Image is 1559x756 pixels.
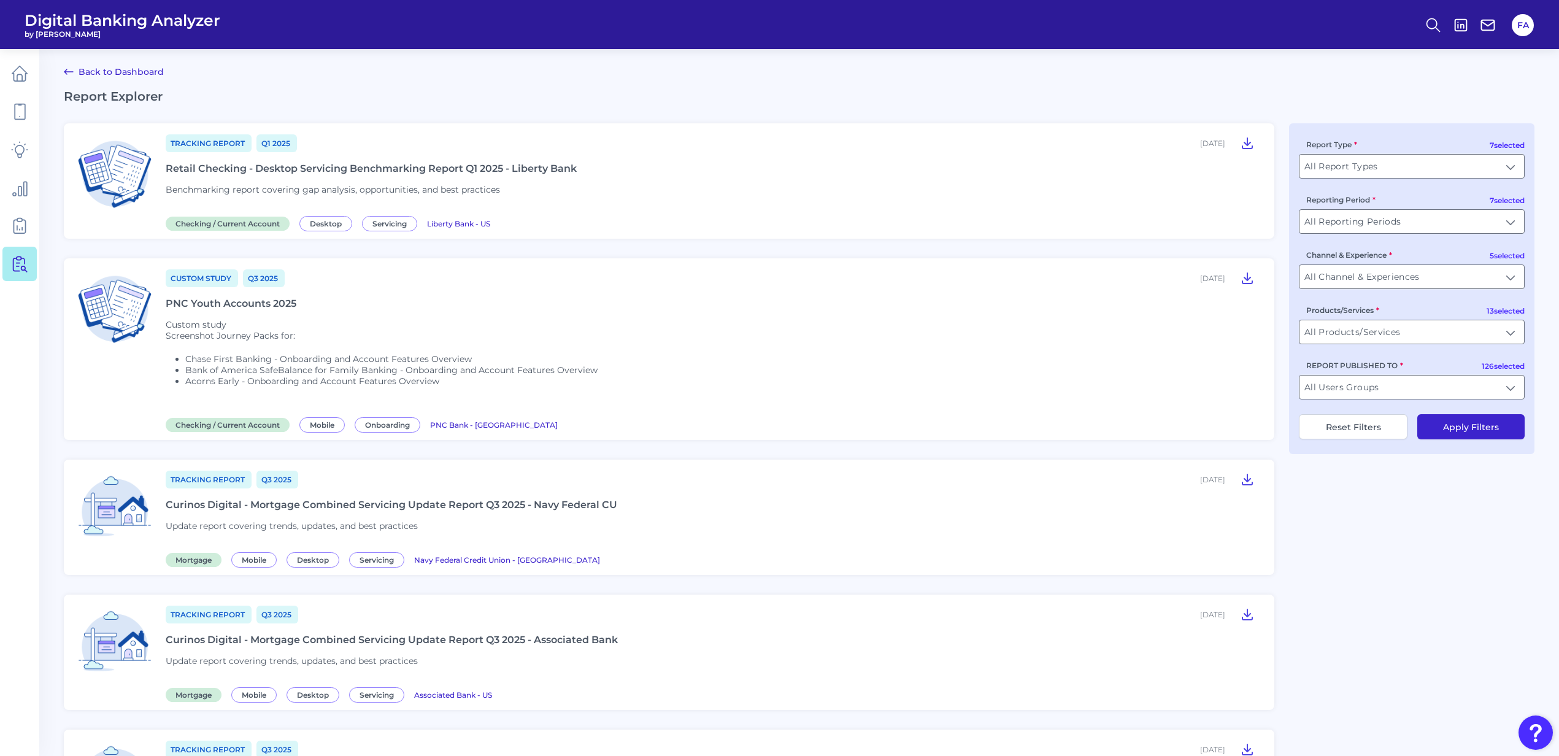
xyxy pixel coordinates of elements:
button: FA [1512,14,1534,36]
a: Mobile [231,553,282,565]
a: Checking / Current Account [166,217,294,229]
span: Mobile [299,417,345,433]
label: Reporting Period [1306,195,1376,204]
div: [DATE] [1200,745,1225,754]
a: PNC Bank - [GEOGRAPHIC_DATA] [430,418,558,430]
span: Mortgage [166,688,221,702]
a: Mortgage [166,553,226,565]
a: Navy Federal Credit Union - [GEOGRAPHIC_DATA] [414,553,600,565]
a: Q3 2025 [256,606,298,623]
span: Update report covering trends, updates, and best practices [166,655,418,666]
label: Products/Services [1306,306,1379,315]
span: Desktop [287,687,339,703]
a: Liberty Bank - US [427,217,490,229]
div: Curinos Digital - Mortgage Combined Servicing Update Report Q3 2025 - Associated Bank [166,634,618,646]
a: Servicing [349,553,409,565]
a: Q1 2025 [256,134,297,152]
a: Associated Bank - US [414,688,492,700]
span: Digital Banking Analyzer [25,11,220,29]
div: PNC Youth Accounts 2025 [166,298,296,309]
a: Desktop [287,688,344,700]
a: Servicing [349,688,409,700]
div: Retail Checking - Desktop Servicing Benchmarking Report Q1 2025 - Liberty Bank [166,163,577,174]
span: Servicing [362,216,417,231]
a: Back to Dashboard [64,64,164,79]
span: Associated Bank - US [414,690,492,700]
span: Desktop [287,552,339,568]
a: Onboarding [355,418,425,430]
li: Chase First Banking - Onboarding and Account Features Overview [185,353,598,364]
span: Mortgage [166,553,221,567]
a: Tracking Report [166,471,252,488]
p: Screenshot Journey Packs for: [166,330,598,341]
div: [DATE] [1200,475,1225,484]
a: Servicing [362,217,422,229]
div: [DATE] [1200,139,1225,148]
span: Update report covering trends, updates, and best practices [166,520,418,531]
a: Desktop [299,217,357,229]
label: Channel & Experience [1306,250,1392,260]
div: Curinos Digital - Mortgage Combined Servicing Update Report Q3 2025 - Navy Federal CU [166,499,617,511]
span: Custom study [166,319,226,330]
a: Desktop [287,553,344,565]
span: Servicing [349,552,404,568]
span: Navy Federal Credit Union - [GEOGRAPHIC_DATA] [414,555,600,565]
span: Servicing [349,687,404,703]
button: Retail Checking - Desktop Servicing Benchmarking Report Q1 2025 - Liberty Bank [1235,133,1260,153]
button: Curinos Digital - Mortgage Combined Servicing Update Report Q3 2025 - Navy Federal CU [1235,469,1260,489]
span: by [PERSON_NAME] [25,29,220,39]
span: Checking / Current Account [166,418,290,432]
a: Mortgage [166,688,226,700]
a: Mobile [231,688,282,700]
button: Curinos Digital - Mortgage Combined Servicing Update Report Q3 2025 - Associated Bank [1235,604,1260,624]
div: [DATE] [1200,610,1225,619]
a: Q3 2025 [256,471,298,488]
div: [DATE] [1200,274,1225,283]
button: Open Resource Center [1519,715,1553,750]
a: Q3 2025 [243,269,285,287]
span: Liberty Bank - US [427,219,490,228]
span: Onboarding [355,417,420,433]
img: Mortgage [74,469,156,552]
span: Benchmarking report covering gap analysis, opportunities, and best practices [166,184,500,195]
label: Report Type [1306,140,1357,149]
a: Custom Study [166,269,238,287]
span: Mobile [231,552,277,568]
li: Bank of America SafeBalance for Family Banking - Onboarding and Account Features Overview [185,364,598,376]
img: Mortgage [74,604,156,687]
a: Tracking Report [166,606,252,623]
span: Checking / Current Account [166,217,290,231]
span: Desktop [299,216,352,231]
label: REPORT PUBLISHED TO [1306,361,1403,370]
span: PNC Bank - [GEOGRAPHIC_DATA] [430,420,558,430]
a: Checking / Current Account [166,418,294,430]
img: Checking / Current Account [74,268,156,350]
h2: Report Explorer [64,89,1534,104]
img: Checking / Current Account [74,133,156,215]
a: Mobile [299,418,350,430]
button: Apply Filters [1417,414,1525,439]
span: Mobile [231,687,277,703]
button: Reset Filters [1299,414,1407,439]
li: Acorns Early - Onboarding and Account Features Overview [185,376,598,387]
a: Tracking Report [166,134,252,152]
